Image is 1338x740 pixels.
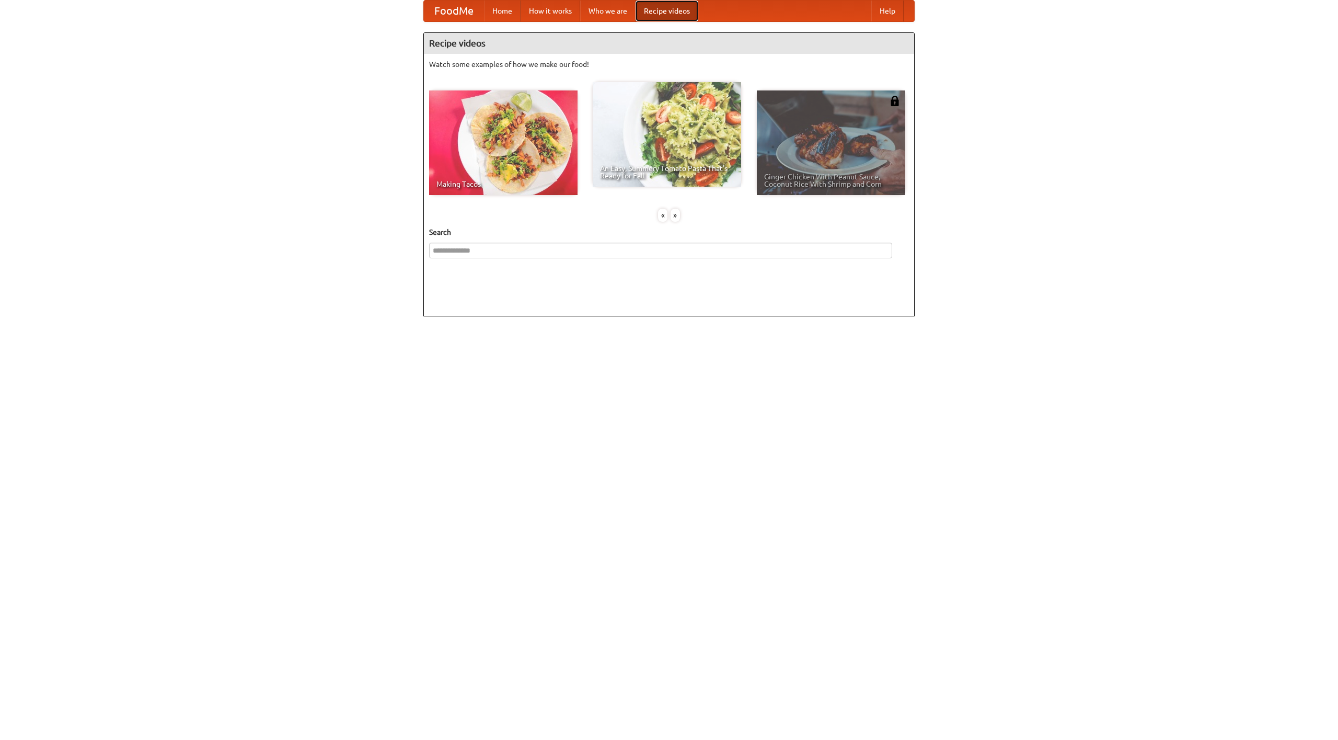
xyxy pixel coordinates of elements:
h4: Recipe videos [424,33,914,54]
a: Home [484,1,521,21]
img: 483408.png [890,96,900,106]
div: « [658,209,667,222]
p: Watch some examples of how we make our food! [429,59,909,70]
a: Recipe videos [636,1,698,21]
a: An Easy, Summery Tomato Pasta That's Ready for Fall [593,82,741,187]
span: An Easy, Summery Tomato Pasta That's Ready for Fall [600,165,734,179]
h5: Search [429,227,909,237]
div: » [671,209,680,222]
span: Making Tacos [436,180,570,188]
a: Making Tacos [429,90,578,195]
a: FoodMe [424,1,484,21]
a: How it works [521,1,580,21]
a: Who we are [580,1,636,21]
a: Help [871,1,904,21]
